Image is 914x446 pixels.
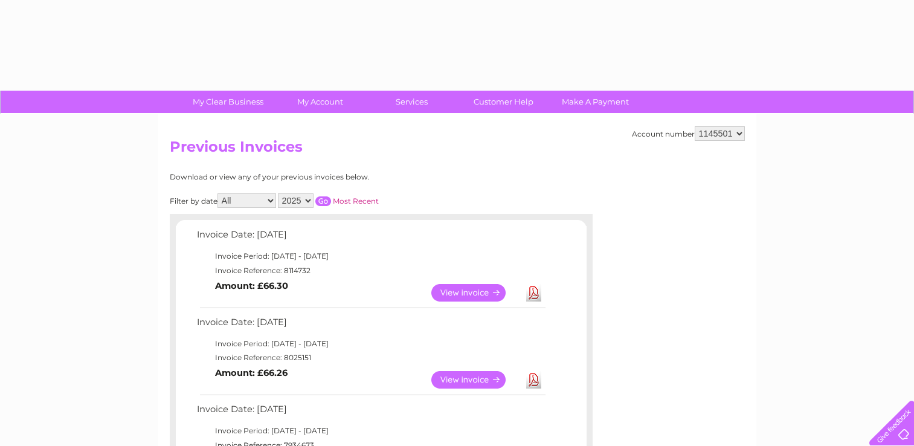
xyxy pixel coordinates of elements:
b: Amount: £66.26 [215,367,288,378]
td: Invoice Date: [DATE] [194,314,547,337]
a: View [431,371,520,389]
a: My Clear Business [178,91,278,113]
td: Invoice Period: [DATE] - [DATE] [194,337,547,351]
a: Make A Payment [546,91,645,113]
td: Invoice Reference: 8114732 [194,263,547,278]
td: Invoice Reference: 8025151 [194,351,547,365]
a: Most Recent [333,196,379,205]
a: Services [362,91,462,113]
td: Invoice Period: [DATE] - [DATE] [194,424,547,438]
td: Invoice Date: [DATE] [194,401,547,424]
a: My Account [270,91,370,113]
div: Account number [632,126,745,141]
a: Download [526,284,541,302]
td: Invoice Date: [DATE] [194,227,547,249]
a: View [431,284,520,302]
div: Filter by date [170,193,487,208]
b: Amount: £66.30 [215,280,288,291]
a: Download [526,371,541,389]
td: Invoice Period: [DATE] - [DATE] [194,249,547,263]
a: Customer Help [454,91,553,113]
h2: Previous Invoices [170,138,745,161]
div: Download or view any of your previous invoices below. [170,173,487,181]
